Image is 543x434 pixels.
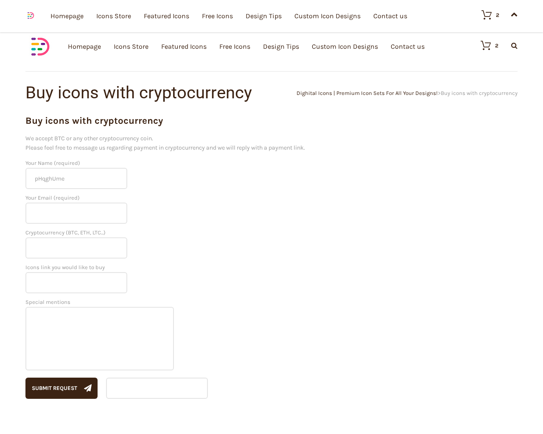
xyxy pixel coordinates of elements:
button: Submit request [25,378,98,399]
a: 2 [473,10,499,20]
div: 2 [495,43,498,48]
a: 2 [472,40,498,50]
div: 2 [496,12,499,18]
p: We accept BTC or any other cryptocurrency coin. Please feel free to message us regarding payment ... [25,134,518,153]
input: Icons link you would like to buy [25,272,127,293]
input: Cryptocurrency (BTC, ETH, LTC...) [25,237,127,259]
h2: Buy icons with cryptocurrency [25,116,518,125]
label: Your Name (required) [25,160,127,182]
label: Special mentions [25,299,174,376]
div: > [271,90,518,96]
a: Dighital Icons | Premium Icon Sets For All Your Designs! [297,90,438,96]
label: Cryptocurrency (BTC, ETH, LTC...) [25,229,127,251]
textarea: Special mentions [25,307,174,370]
input: Your Email (required) [25,203,127,224]
label: Your Email (required) [25,195,127,217]
div: Submit request [32,378,77,399]
input: Your Name (required) [25,168,127,189]
label: Icons link you would like to buy [25,264,127,286]
form: Contact form [25,159,518,403]
span: Buy icons with cryptocurrency [441,90,518,96]
h1: Buy icons with cryptocurrency [25,84,271,101]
